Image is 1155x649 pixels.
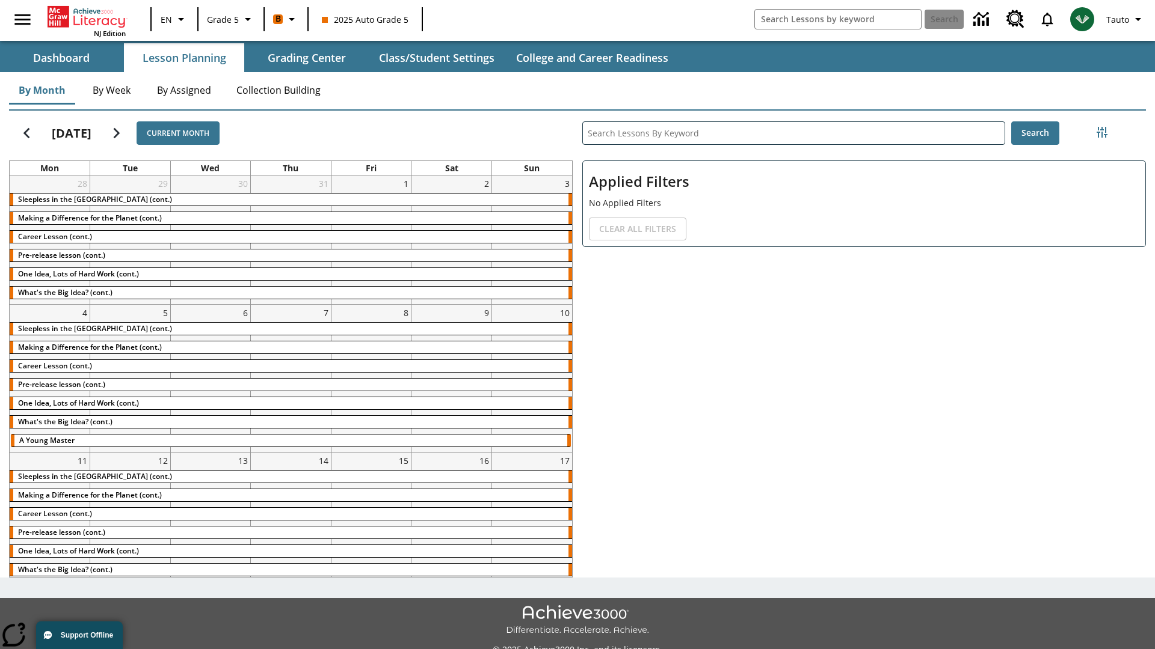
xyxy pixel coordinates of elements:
button: Class/Student Settings [369,43,504,72]
button: Previous [11,118,42,148]
td: August 1, 2025 [331,175,411,305]
a: Notifications [1032,4,1063,35]
h2: Applied Filters [589,167,1139,197]
a: Sunday [522,161,542,175]
span: NJ Edition [94,29,126,38]
a: Monday [38,161,61,175]
a: August 8, 2025 [401,305,411,321]
a: Saturday [443,161,461,175]
button: Profile/Settings [1101,8,1150,30]
span: Making a Difference for the Planet (cont.) [18,490,162,500]
span: One Idea, Lots of Hard Work (cont.) [18,269,139,279]
div: Home [48,4,126,38]
button: Language: EN, Select a language [155,8,194,30]
span: EN [161,13,172,26]
div: What's the Big Idea? (cont.) [10,416,572,428]
input: Search Lessons By Keyword [583,122,1005,144]
a: Resource Center, Will open in new tab [999,3,1032,35]
p: No Applied Filters [589,197,1139,209]
a: July 31, 2025 [316,175,331,192]
a: August 15, 2025 [396,452,411,469]
button: Open side menu [5,2,40,37]
a: July 28, 2025 [75,175,90,192]
div: Making a Difference for the Planet (cont.) [10,489,572,501]
input: search field [755,10,921,29]
div: Making a Difference for the Planet (cont.) [10,341,572,353]
td: July 30, 2025 [170,175,251,305]
button: Current Month [137,121,220,145]
div: One Idea, Lots of Hard Work (cont.) [10,545,572,557]
td: August 16, 2025 [411,452,492,582]
a: Tuesday [120,161,140,175]
button: Dashboard [1,43,122,72]
button: Filters Side menu [1090,120,1114,144]
a: Thursday [280,161,301,175]
button: Collection Building [227,76,330,105]
a: August 5, 2025 [161,305,170,321]
td: August 14, 2025 [251,452,331,582]
span: Sleepless in the Animal Kingdom (cont.) [18,471,172,481]
a: July 30, 2025 [236,175,250,192]
a: August 17, 2025 [558,452,572,469]
div: Career Lesson (cont.) [10,231,572,243]
td: August 3, 2025 [491,175,572,305]
td: August 17, 2025 [491,452,572,582]
span: Making a Difference for the Planet (cont.) [18,342,162,352]
div: Sleepless in the Animal Kingdom (cont.) [10,323,572,335]
a: August 4, 2025 [80,305,90,321]
td: July 31, 2025 [251,175,331,305]
td: August 2, 2025 [411,175,492,305]
span: One Idea, Lots of Hard Work (cont.) [18,546,139,556]
a: August 2, 2025 [482,175,491,192]
div: Pre-release lesson (cont.) [10,379,572,391]
td: August 9, 2025 [411,305,492,452]
div: What's the Big Idea? (cont.) [10,287,572,299]
div: Pre-release lesson (cont.) [10,526,572,538]
td: August 15, 2025 [331,452,411,582]
a: August 9, 2025 [482,305,491,321]
img: Achieve3000 Differentiate Accelerate Achieve [506,605,649,636]
td: August 8, 2025 [331,305,411,452]
div: Search [573,106,1146,577]
button: Select a new avatar [1063,4,1101,35]
span: What's the Big Idea? (cont.) [18,564,112,574]
td: August 13, 2025 [170,452,251,582]
div: A Young Master [11,434,571,446]
h2: [DATE] [52,126,91,141]
span: Career Lesson (cont.) [18,508,92,519]
div: Career Lesson (cont.) [10,360,572,372]
td: August 7, 2025 [251,305,331,452]
button: Search [1011,121,1059,145]
span: Sleepless in the Animal Kingdom (cont.) [18,194,172,204]
td: August 11, 2025 [10,452,90,582]
span: Tauto [1106,13,1129,26]
img: avatar image [1070,7,1094,31]
button: Next [101,118,132,148]
td: August 12, 2025 [90,452,171,582]
a: August 1, 2025 [401,175,411,192]
a: August 16, 2025 [477,452,491,469]
div: Making a Difference for the Planet (cont.) [10,212,572,224]
td: August 10, 2025 [491,305,572,452]
a: Friday [363,161,379,175]
span: Pre-release lesson (cont.) [18,250,105,260]
span: Career Lesson (cont.) [18,231,92,242]
a: August 14, 2025 [316,452,331,469]
span: What's the Big Idea? (cont.) [18,416,112,427]
a: Wednesday [199,161,222,175]
button: Support Offline [36,621,123,649]
button: Grade: Grade 5, Select a grade [202,8,260,30]
button: College and Career Readiness [507,43,678,72]
span: Support Offline [61,631,113,639]
a: August 12, 2025 [156,452,170,469]
div: What's the Big Idea? (cont.) [10,564,572,576]
a: Home [48,5,126,29]
span: Career Lesson (cont.) [18,361,92,371]
a: August 11, 2025 [75,452,90,469]
span: One Idea, Lots of Hard Work (cont.) [18,398,139,408]
span: Making a Difference for the Planet (cont.) [18,213,162,223]
span: Pre-release lesson (cont.) [18,379,105,389]
span: Sleepless in the Animal Kingdom (cont.) [18,323,172,334]
div: Sleepless in the Animal Kingdom (cont.) [10,471,572,483]
td: August 4, 2025 [10,305,90,452]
